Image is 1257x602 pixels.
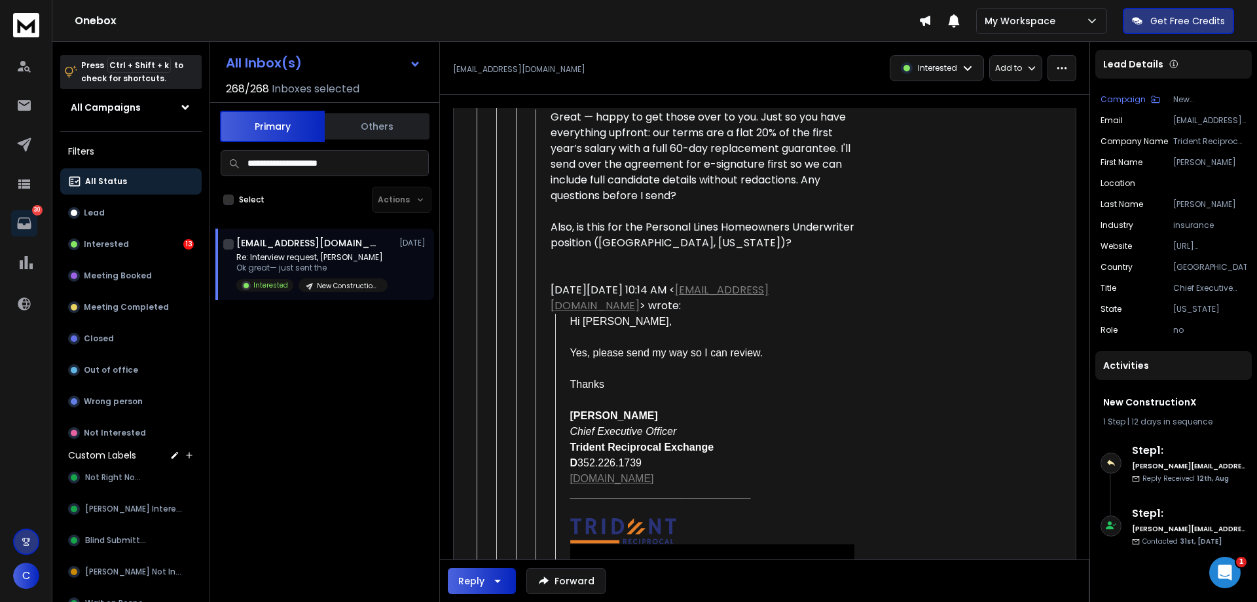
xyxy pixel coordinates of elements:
div: 13 [183,239,194,250]
p: Meeting Completed [84,302,169,312]
span: 12 days in sequence [1131,416,1212,427]
h1: [EMAIL_ADDRESS][DOMAIN_NAME] [236,236,380,250]
button: Out of office [60,357,202,383]
button: Not Interested [60,420,202,446]
p: Interested [84,239,129,250]
div: Great — happy to get those over to you. Just so you have everything upfront: our terms are a flat... [551,109,854,204]
h6: Step 1 : [1132,443,1247,459]
button: Reply [448,568,516,594]
p: Campaign [1101,94,1146,105]
p: location [1101,178,1135,189]
a: [DOMAIN_NAME] [570,473,654,484]
p: Contacted [1142,536,1222,546]
button: Get Free Credits [1123,8,1234,34]
button: C [13,563,39,589]
p: role [1101,325,1118,335]
p: [DATE] [399,238,429,248]
span: 268 / 268 [226,81,269,97]
button: Wrong person [60,388,202,415]
p: Closed [84,333,114,344]
p: Lead [84,208,105,218]
p: Press to check for shortcuts. [81,59,183,85]
strong: D [570,457,578,468]
strong: Trident Reciprocal Exchange [570,442,714,453]
img: logo [13,13,39,37]
div: Hi [PERSON_NAME], [570,314,854,329]
p: New ConstructionX [317,281,380,291]
a: https://www.tridentreciprocal.com/index.html [570,518,854,544]
button: Interested13 [60,231,202,257]
p: website [1101,241,1132,252]
h6: Step 1 : [1132,506,1247,521]
a: [EMAIL_ADDRESS][DOMAIN_NAME] [551,282,769,313]
p: [PERSON_NAME] [1173,199,1247,210]
p: Wrong person [84,396,143,407]
label: Select [239,195,264,205]
p: [EMAIL_ADDRESS][DOMAIN_NAME] [1173,115,1247,126]
span: 1 [1236,557,1247,567]
p: First Name [1101,157,1142,168]
p: Interested [253,280,288,290]
div: Also, is this for the Personal Lines Homeowners Underwriter position ([GEOGRAPHIC_DATA], [US_STAT... [551,219,854,251]
button: Not Right Now [60,464,202,491]
p: Country [1101,262,1133,273]
p: Trident Reciprocal Exchange [1173,136,1247,147]
p: 30 [32,205,43,216]
span: Not Right Now [85,472,141,483]
button: Lead [60,200,202,226]
button: All Inbox(s) [215,50,431,76]
span: 352.226.1739 [577,457,642,468]
p: New ConstructionX [1173,94,1247,105]
p: My Workspace [985,14,1061,28]
p: industry [1101,220,1133,231]
button: All Campaigns [60,94,202,121]
p: All Status [85,176,127,187]
span: 31st, [DATE] [1180,536,1222,546]
button: [PERSON_NAME] Interest [60,496,202,522]
button: All Status [60,168,202,195]
p: title [1101,283,1116,293]
p: Lead Details [1103,58,1163,71]
div: | [1103,417,1244,427]
p: Re: Interview request, [PERSON_NAME] [236,252,388,263]
strong: [PERSON_NAME] [570,410,658,421]
p: [US_STATE] [1173,304,1247,314]
p: Get Free Credits [1150,14,1225,28]
p: Ok great— just sent the [236,263,388,273]
p: Last Name [1101,199,1143,210]
div: [DATE][DATE] 10:14 AM < > wrote: [551,282,854,314]
button: Primary [220,111,325,142]
span: [PERSON_NAME] Interest [85,504,182,514]
button: Forward [526,568,606,594]
em: Chief Executive Officer [570,426,677,437]
h1: All Campaigns [71,101,141,114]
p: [GEOGRAPHIC_DATA] [1173,262,1247,273]
img: Trident Insurance Logo [570,518,676,544]
button: Meeting Completed [60,294,202,320]
button: Campaign [1101,94,1160,105]
span: 12th, Aug [1197,474,1229,483]
strong: _______________________________ [570,489,751,500]
h3: Custom Labels [68,449,136,462]
h3: Filters [60,142,202,160]
span: Ctrl + Shift + k [107,58,171,73]
a: 30 [11,210,37,236]
p: [EMAIL_ADDRESS][DOMAIN_NAME] [453,64,585,75]
span: [PERSON_NAME] Not Inter [85,567,185,577]
button: [PERSON_NAME] Not Inter [60,559,202,585]
div: Thanks [570,377,854,392]
p: Not Interested [84,428,146,438]
p: State [1101,304,1121,314]
iframe: Intercom live chat [1209,557,1241,588]
span: 1 Step [1103,416,1125,427]
button: Meeting Booked [60,263,202,289]
h1: Onebox [75,13,919,29]
p: Email [1101,115,1123,126]
p: Reply Received [1142,474,1229,483]
h1: New ConstructionX [1103,396,1244,409]
p: Meeting Booked [84,271,152,281]
h6: [PERSON_NAME][EMAIL_ADDRESS][DOMAIN_NAME] [1132,524,1247,534]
